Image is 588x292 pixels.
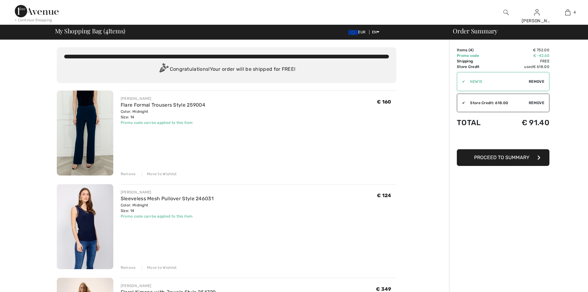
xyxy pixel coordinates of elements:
[457,58,500,64] td: Shipping
[500,47,549,53] td: € 752.00
[457,53,500,58] td: Promo code
[121,102,205,108] a: Flare Formal Trousers Style 259004
[142,265,177,270] div: Move to Wishlist
[534,9,540,15] a: Sign In
[348,30,368,34] span: EUR
[445,28,584,34] div: Order Summary
[465,72,529,91] input: Promo code
[529,79,544,84] span: Remove
[377,193,391,198] span: € 124
[500,112,549,133] td: € 91.40
[15,5,59,17] img: 1ère Avenue
[457,64,500,70] td: Store Credit
[121,189,214,195] div: [PERSON_NAME]
[465,100,529,106] div: Store Credit: 618.00
[348,30,358,35] img: Euro
[142,171,177,177] div: Move to Wishlist
[64,63,389,76] div: Congratulations! Your order will be shipped for FREE!
[565,9,570,16] img: My Bag
[121,214,214,219] div: Promo code can be applied to this item
[553,9,583,16] a: 4
[573,10,576,15] span: 4
[121,265,136,270] div: Remove
[55,28,126,34] span: My Shopping Bag ( Items)
[457,47,500,53] td: Items ( )
[377,99,391,105] span: € 160
[376,286,391,292] span: € 349
[15,17,52,23] div: < Continue Shopping
[121,283,215,289] div: [PERSON_NAME]
[500,64,549,70] td: used
[534,9,540,16] img: My Info
[457,149,549,166] button: Proceed to Summary
[500,53,549,58] td: € -42.60
[121,202,214,214] div: Color: Midnight Size: 14
[457,100,465,106] div: ✔
[457,133,549,147] iframe: PayPal
[105,26,108,34] span: 4
[57,91,113,176] img: Flare Formal Trousers Style 259004
[474,154,529,160] span: Proceed to Summary
[457,112,500,133] td: Total
[121,120,205,125] div: Promo code can be applied to this item
[121,171,136,177] div: Remove
[529,100,544,106] span: Remove
[500,58,549,64] td: Free
[470,48,472,52] span: 4
[533,65,549,69] span: € 618.00
[121,96,205,101] div: [PERSON_NAME]
[503,9,509,16] img: search the website
[57,184,113,269] img: Sleeveless Mesh Pullover Style 246031
[157,63,170,76] img: Congratulation2.svg
[522,18,552,24] div: [PERSON_NAME]
[121,196,214,201] a: Sleeveless Mesh Pullover Style 246031
[372,30,380,34] span: EN
[457,79,465,84] div: ✔
[121,109,205,120] div: Color: Midnight Size: 14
